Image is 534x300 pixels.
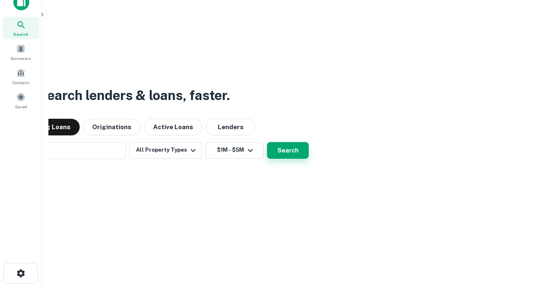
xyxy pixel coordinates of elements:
[144,119,202,135] button: Active Loans
[3,89,39,112] a: Saved
[38,85,230,105] h3: Search lenders & loans, faster.
[206,119,256,135] button: Lenders
[205,142,264,159] button: $1M - $5M
[13,79,29,86] span: Contacts
[3,65,39,87] a: Contacts
[267,142,309,159] button: Search
[492,233,534,273] iframe: Chat Widget
[129,142,202,159] button: All Property Types
[15,103,27,110] span: Saved
[83,119,141,135] button: Originations
[11,55,31,62] span: Borrowers
[13,31,28,37] span: Search
[3,17,39,39] a: Search
[3,41,39,63] a: Borrowers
